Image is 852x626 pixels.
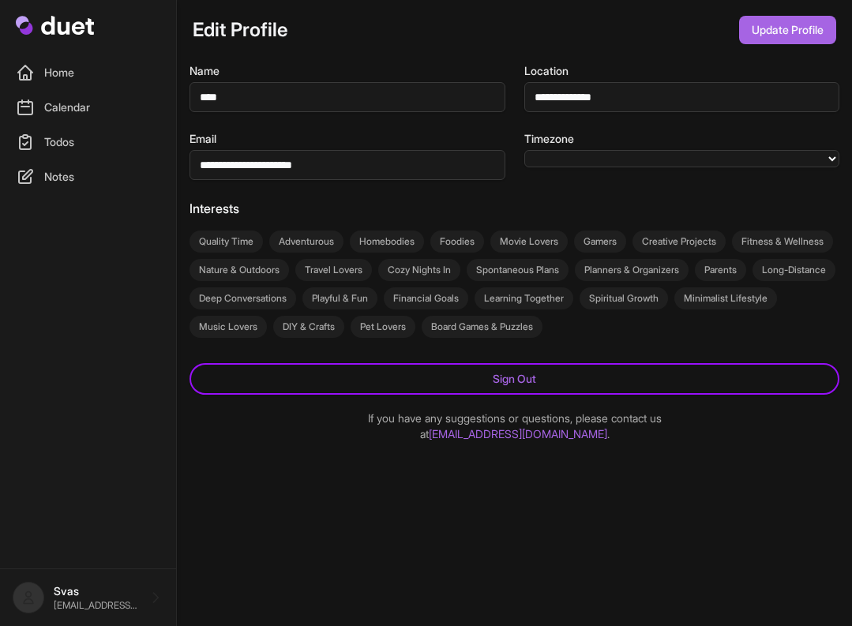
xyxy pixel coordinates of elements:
[54,583,138,599] p: Svas
[574,231,626,253] div: Gamers
[193,17,287,43] h1: Edit Profile
[430,231,484,253] div: Foodies
[490,231,568,253] div: Movie Lovers
[732,231,833,253] div: Fitness & Wellness
[575,259,689,281] div: Planners & Organizers
[524,63,840,79] label: Location
[467,259,569,281] div: Spontaneous Plans
[384,287,468,309] div: Financial Goals
[739,16,836,44] button: Update Profile
[695,259,746,281] div: Parents
[363,410,666,442] p: If you have any suggestions or questions, please contact us at .
[632,231,726,253] div: Creative Projects
[190,363,839,395] a: Sign Out
[13,582,163,613] a: Svas [EMAIL_ADDRESS][DOMAIN_NAME]
[273,316,344,338] div: DIY & Crafts
[302,287,377,309] div: Playful & Fun
[9,92,167,123] a: Calendar
[422,316,542,338] div: Board Games & Puzzles
[524,131,840,147] label: Timezone
[753,259,835,281] div: Long-Distance
[9,57,167,88] a: Home
[269,231,343,253] div: Adventurous
[190,231,263,253] div: Quality Time
[580,287,668,309] div: Spiritual Growth
[190,199,239,218] legend: Interests
[190,316,267,338] div: Music Lovers
[190,63,505,79] label: Name
[9,161,167,193] a: Notes
[475,287,573,309] div: Learning Together
[674,287,777,309] div: Minimalist Lifestyle
[351,316,415,338] div: Pet Lovers
[378,259,460,281] div: Cozy Nights In
[350,231,424,253] div: Homebodies
[190,131,505,147] label: Email
[190,259,289,281] div: Nature & Outdoors
[295,259,372,281] div: Travel Lovers
[54,599,138,612] p: [EMAIL_ADDRESS][DOMAIN_NAME]
[9,126,167,158] a: Todos
[190,287,296,309] div: Deep Conversations
[429,427,607,440] a: [EMAIL_ADDRESS][DOMAIN_NAME]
